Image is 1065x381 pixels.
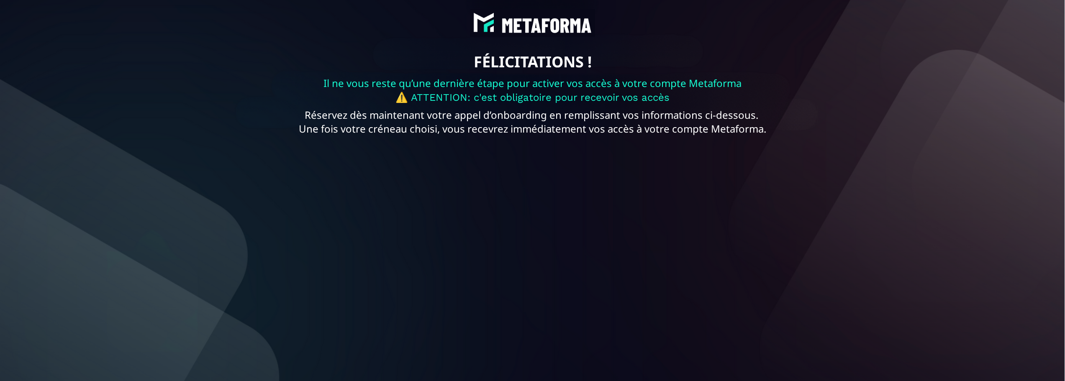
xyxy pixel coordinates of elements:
text: Il ne vous reste qu’une dernière étape pour activer vos accès à votre compte Metaforma [13,74,1052,106]
text: FÉLICITATIONS ! [13,49,1052,74]
span: ⚠️ ATTENTION: c'est obligatoire pour recevoir vos accès [395,92,670,103]
img: abe9e435164421cb06e33ef15842a39e_e5ef653356713f0d7dd3797ab850248d_Capture_d%E2%80%99e%CC%81cran_2... [470,9,595,37]
text: Réservez dès maintenant votre appel d’onboarding en remplissant vos informations ci-dessous. Une ... [13,106,1052,138]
